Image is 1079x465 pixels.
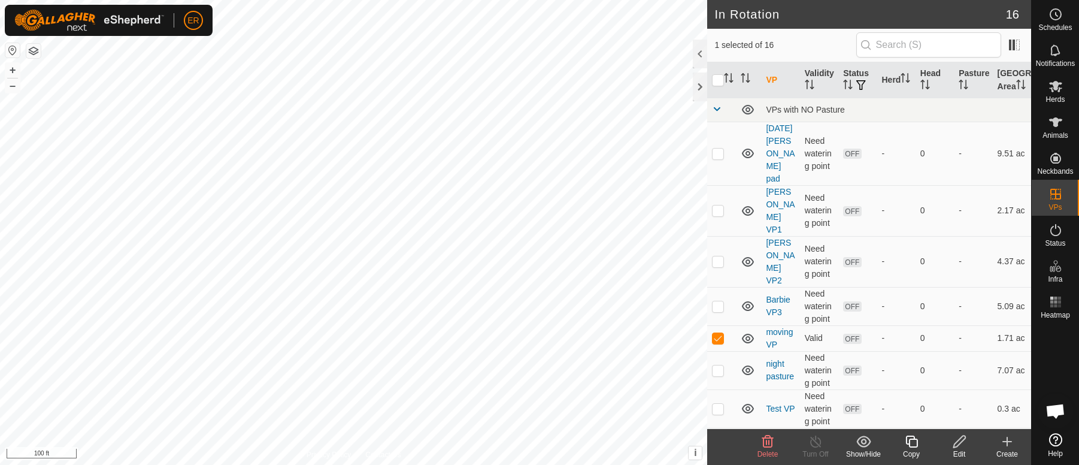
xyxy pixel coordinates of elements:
span: i [694,448,696,458]
span: Animals [1042,132,1068,139]
td: 0 [916,389,954,428]
td: - [954,236,992,287]
span: Heatmap [1041,312,1070,319]
div: Open chat [1038,393,1074,429]
h2: In Rotation [714,7,1005,22]
span: OFF [843,334,861,344]
td: - [954,389,992,428]
td: 0.3 ac [993,389,1031,428]
th: Status [838,62,877,98]
span: Help [1048,450,1063,457]
div: - [881,300,910,313]
td: 0 [916,122,954,185]
th: Herd [877,62,915,98]
th: Validity [800,62,838,98]
td: 0 [916,287,954,325]
a: [PERSON_NAME] VP1 [766,187,795,234]
span: 1 selected of 16 [714,39,856,52]
div: pregnant cows [881,428,910,454]
td: Need watering point [800,287,838,325]
a: Privacy Policy [307,449,351,460]
a: BarbieVP3 [766,295,790,317]
td: Valid [800,428,838,454]
td: 6 [916,428,954,454]
span: OFF [843,149,861,159]
p-sorticon: Activate to sort [843,81,853,91]
div: Edit [935,449,983,460]
td: Need watering point [800,185,838,236]
div: VPs with NO Pasture [766,105,1026,114]
span: Schedules [1038,24,1072,31]
div: Copy [887,449,935,460]
td: 4.37 ac [993,236,1031,287]
td: 5.09 ac [993,287,1031,325]
p-sorticon: Activate to sort [805,81,814,91]
div: - [881,364,910,377]
p-sorticon: Activate to sort [1016,81,1026,91]
td: 0 [916,325,954,351]
td: - [954,185,992,236]
th: Head [916,62,954,98]
button: Map Layers [26,44,41,58]
td: 0 [916,236,954,287]
td: 2.17 ac [993,185,1031,236]
p-sorticon: Activate to sort [741,75,750,84]
p-sorticon: Activate to sort [920,81,930,91]
span: Delete [757,450,778,458]
span: OFF [843,257,861,267]
td: Valid [800,325,838,351]
td: 1.71 ac [993,325,1031,351]
span: OFF [843,301,861,312]
th: [GEOGRAPHIC_DATA] Area [993,62,1031,98]
span: VPs [1048,204,1062,211]
span: Herds [1045,96,1065,103]
td: Need watering point [800,122,838,185]
span: 16 [1006,5,1019,23]
button: Reset Map [5,43,20,58]
div: - [881,204,910,217]
td: Need watering point [800,389,838,428]
td: 0 [916,351,954,389]
p-sorticon: Activate to sort [901,75,910,84]
td: 7.07 ac [993,351,1031,389]
input: Search (S) [856,32,1001,58]
span: ER [187,14,199,27]
td: Need watering point [800,236,838,287]
div: Create [983,449,1031,460]
button: i [689,446,702,460]
td: - [954,122,992,185]
td: - [954,428,992,454]
span: OFF [843,206,861,216]
a: night pasture [766,359,794,381]
div: - [881,255,910,268]
td: - [954,287,992,325]
p-sorticon: Activate to sort [724,75,734,84]
td: - [954,351,992,389]
td: - [954,325,992,351]
div: - [881,332,910,345]
th: VP [761,62,799,98]
span: OFF [843,366,861,376]
a: Contact Us [365,449,401,460]
td: Need watering point [800,351,838,389]
span: Notifications [1036,60,1075,67]
td: 2.22 ac [993,428,1031,454]
div: - [881,147,910,160]
span: Status [1045,240,1065,247]
a: [DATE] [PERSON_NAME] pad [766,123,795,183]
div: - [881,403,910,415]
img: Gallagher Logo [14,10,164,31]
span: Infra [1048,276,1062,283]
th: Pasture [954,62,992,98]
a: moving VP [766,327,793,349]
a: Help [1032,428,1079,462]
td: 0 [916,185,954,236]
a: [PERSON_NAME] VP2 [766,238,795,285]
a: Test VP [766,404,795,413]
button: – [5,78,20,93]
button: + [5,63,20,77]
p-sorticon: Activate to sort [959,81,968,91]
div: Turn Off [792,449,839,460]
td: 9.51 ac [993,122,1031,185]
span: Neckbands [1037,168,1073,175]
